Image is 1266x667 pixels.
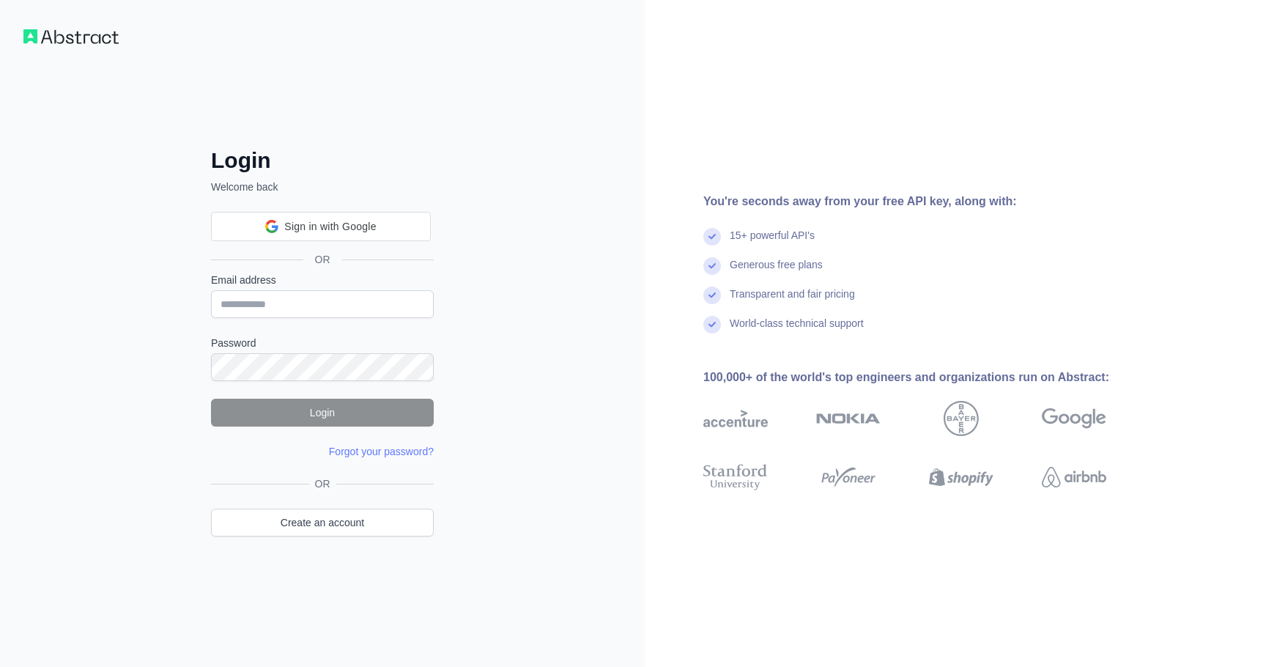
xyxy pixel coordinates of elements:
[929,461,993,493] img: shopify
[211,399,434,427] button: Login
[284,219,376,235] span: Sign in with Google
[944,401,979,436] img: bayer
[730,316,864,345] div: World-class technical support
[703,401,768,436] img: accenture
[703,369,1153,386] div: 100,000+ of the world's top engineers and organizations run on Abstract:
[1042,461,1106,493] img: airbnb
[23,29,119,44] img: Workflow
[1042,401,1106,436] img: google
[703,257,721,275] img: check mark
[211,180,434,194] p: Welcome back
[211,273,434,287] label: Email address
[309,476,336,491] span: OR
[730,257,823,287] div: Generous free plans
[303,252,342,267] span: OR
[211,509,434,537] a: Create an account
[703,461,768,493] img: stanford university
[703,193,1153,210] div: You're seconds away from your free API key, along with:
[703,287,721,304] img: check mark
[703,228,721,246] img: check mark
[730,228,815,257] div: 15+ powerful API's
[816,461,881,493] img: payoneer
[211,147,434,174] h2: Login
[816,401,881,436] img: nokia
[329,446,434,457] a: Forgot your password?
[211,212,431,241] div: Sign in with Google
[211,336,434,350] label: Password
[730,287,855,316] div: Transparent and fair pricing
[703,316,721,333] img: check mark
